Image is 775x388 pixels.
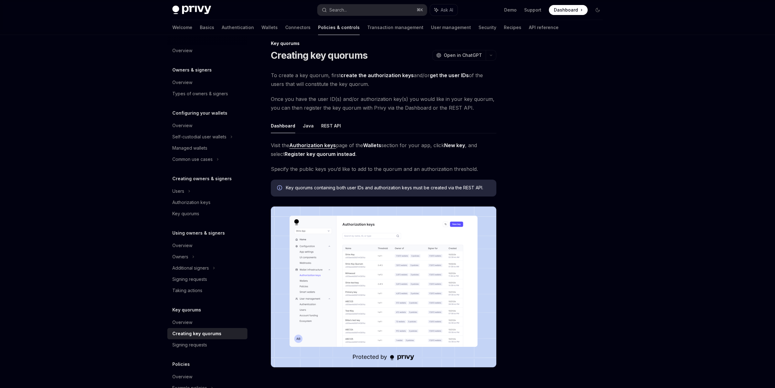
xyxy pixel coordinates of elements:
a: Signing requests [167,339,247,351]
a: Taking actions [167,285,247,296]
div: Overview [172,242,192,249]
h5: Using owners & signers [172,229,225,237]
button: Search...⌘K [317,4,427,16]
h5: Key quorums [172,306,201,314]
h5: Configuring your wallets [172,109,227,117]
div: Overview [172,373,192,381]
a: Security [479,20,496,35]
a: Overview [167,120,247,131]
div: Types of owners & signers [172,90,228,97]
a: Basics [200,20,214,35]
div: Self-custodial user wallets [172,133,226,141]
a: Key quorums [167,208,247,219]
h1: Creating key quorums [271,50,367,61]
span: Ask AI [441,7,453,13]
div: Search... [329,6,347,14]
a: Overview [167,317,247,328]
div: Authorization keys [172,199,210,206]
div: Overview [172,79,192,86]
h5: Owners & signers [172,66,212,74]
div: Overview [172,122,192,129]
a: Support [524,7,541,13]
a: Overview [167,45,247,56]
a: create the authorization keys [341,72,414,79]
strong: Register key quorum instead [285,151,355,157]
div: Overview [172,319,192,326]
span: Once you have the user ID(s) and/or authorization key(s) you would like in your key quorum, you c... [271,95,496,112]
a: Authorization keys [289,142,336,149]
a: Creating key quorums [167,328,247,339]
a: Demo [504,7,517,13]
button: REST API [321,118,341,133]
div: Signing requests [172,341,207,349]
a: Managed wallets [167,142,247,154]
button: Ask AI [430,4,458,16]
div: Managed wallets [172,144,207,152]
div: Creating key quorums [172,330,221,337]
span: ⌘ K [417,7,423,12]
img: Dashboard [271,206,496,367]
div: Additional signers [172,264,209,272]
div: Overview [172,47,192,54]
a: Policies & controls [318,20,360,35]
button: Dashboard [271,118,295,133]
a: Connectors [285,20,311,35]
div: Common use cases [172,156,213,163]
div: Owners [172,253,188,261]
a: Wallets [261,20,278,35]
a: get the user IDs [430,72,469,79]
a: Types of owners & signers [167,88,247,99]
a: Authorization keys [167,197,247,208]
div: Key quorums [271,40,496,47]
a: Authentication [222,20,254,35]
a: Overview [167,77,247,88]
div: Taking actions [172,287,202,294]
div: Users [172,187,184,195]
svg: Info [277,185,283,192]
a: API reference [529,20,559,35]
div: Signing requests [172,276,207,283]
button: Open in ChatGPT [432,50,486,61]
a: Dashboard [549,5,588,15]
a: User management [431,20,471,35]
a: Signing requests [167,274,247,285]
span: To create a key quorum, first and/or of the users that will constitute the key quorum. [271,71,496,88]
h5: Creating owners & signers [172,175,232,182]
button: Java [303,118,314,133]
h5: Policies [172,361,190,368]
span: Key quorums containing both user IDs and authorization keys must be created via the REST API. [286,185,490,191]
a: Overview [167,371,247,382]
a: Transaction management [367,20,423,35]
strong: Wallets [363,142,381,148]
a: Welcome [172,20,192,35]
span: Open in ChatGPT [444,52,482,58]
button: Toggle dark mode [593,5,603,15]
span: Dashboard [554,7,578,13]
strong: New key [444,142,465,148]
a: Overview [167,240,247,251]
span: Specify the public keys you’d like to add to the quorum and an authorization threshold. [271,165,496,173]
a: Recipes [504,20,521,35]
img: dark logo [172,6,211,14]
span: Visit the page of the section for your app, click , and select . [271,141,496,158]
div: Key quorums [172,210,199,217]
